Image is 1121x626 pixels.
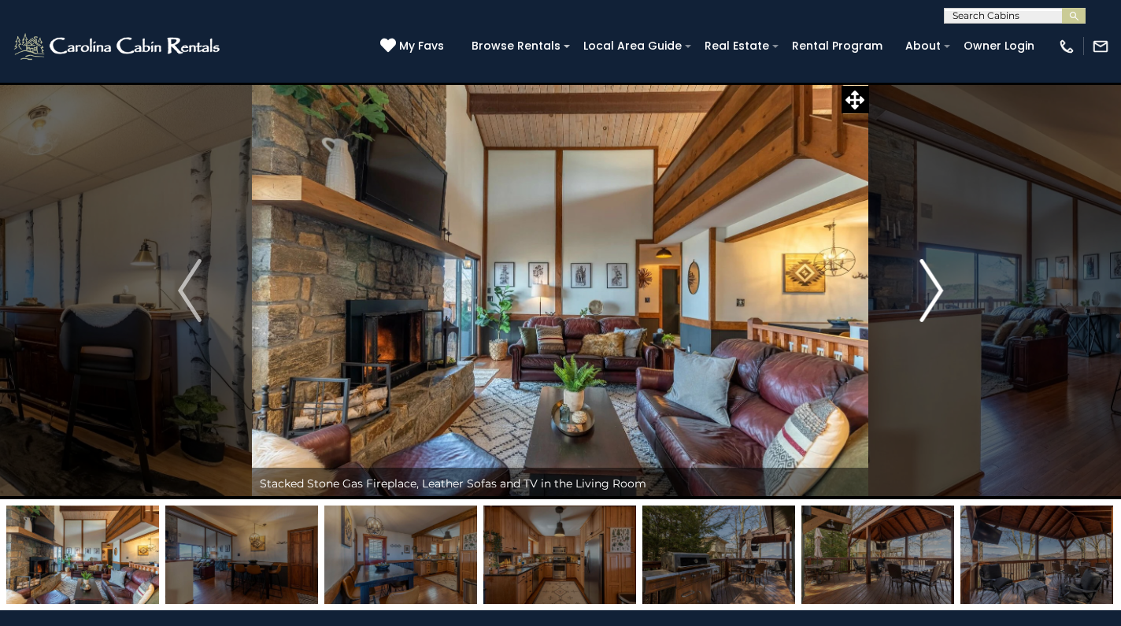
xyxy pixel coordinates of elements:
img: 167420548 [801,506,954,604]
a: Real Estate [697,34,777,58]
img: arrow [919,259,943,322]
img: 167420599 [324,506,477,604]
a: Local Area Guide [575,34,690,58]
img: White-1-2.png [12,31,224,62]
a: My Favs [380,38,448,55]
img: mail-regular-white.png [1092,38,1109,55]
img: 167420596 [483,506,636,604]
div: Stacked Stone Gas Fireplace, Leather Sofas and TV in the Living Room [252,468,868,499]
a: Browse Rentals [464,34,568,58]
img: arrow [178,259,202,322]
button: Previous [128,82,252,499]
img: 167420595 [6,506,159,604]
a: Owner Login [956,34,1042,58]
button: Next [869,82,993,499]
img: 167420598 [165,506,318,604]
img: 167420630 [960,506,1113,604]
img: 167420544 [642,506,795,604]
a: Rental Program [784,34,890,58]
img: phone-regular-white.png [1058,38,1075,55]
a: About [897,34,949,58]
span: My Favs [399,38,444,54]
